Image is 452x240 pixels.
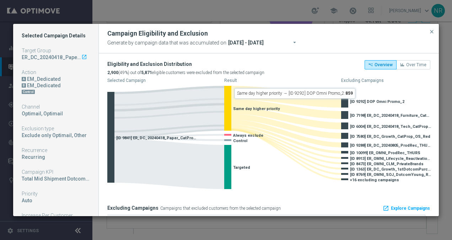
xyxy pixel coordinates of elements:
span: close [429,29,435,35]
button: arrow_drop_down [291,38,301,48]
span: [ID 10099] ER_OMNI_ProdRec_THURS [350,151,420,155]
text: Result [224,78,237,83]
span: [ID 7580] ER_DC_Growth_CatProp_OS_Red [350,134,430,139]
div: DN [22,89,90,95]
span: +16 excluding campaigns [350,178,399,182]
span: [ID 9288] ER_DC_20240805_ProdRec_THURS_RED [350,143,432,148]
div: EM_Dedicated [22,76,90,82]
span: Overview [375,62,393,67]
div: Recurrence [22,147,90,153]
div: Increase Per Customer [22,212,90,219]
i: launch [383,205,389,212]
span: [ID 9841] ER_DC_20240418_Paper_CatPropensity [116,136,198,140]
text: Excluding Campaigns [341,78,384,83]
span: [ID 1363] ER_DC_Growth_1stDotcomPurchase [350,167,432,172]
span: Same day higher priority [233,106,280,111]
i: arrow_drop_down [291,38,298,46]
div: Action [22,69,90,75]
h1: Excluding Campaigns [107,205,158,211]
div: EM_Dedicated [22,82,90,89]
span: [ID 8913] ER_OMNI_Lifecycle_Reactivation_15off60_V1 [350,156,432,161]
span: Generate by campaign data that was accumulated on [107,38,226,47]
h2: Campaign Eligibility and Exclusion [107,29,208,38]
div: EM_Dedicated [27,82,61,89]
div: Optimail, Optimail [22,110,90,117]
div: (49%) out of eligible customers were excluded from the selected campaign [107,68,264,77]
div: ER_DC_20240418_Paper_CatPropensity [22,54,90,61]
span: Always exclude [233,133,263,138]
div: ER_DC_20240418_Paper_CatPropensity [22,54,81,61]
div: EM_Dedicated [27,76,61,82]
input: Select date range [226,38,307,48]
div: Control [22,90,35,94]
a: launchExplore Campaigns [382,203,430,214]
a: launch [81,54,87,61]
span: Targeted [233,165,250,170]
span: [ID 8473] ER_OMNI_CLM_PrivateBrands [350,162,424,166]
div: A [22,77,26,81]
div: Recurring [22,154,90,160]
div: Campaign KPI [22,169,90,175]
span: [ID 6004] ER_DC_20240418_Tech_CatPropensity [350,124,432,129]
div: Channel [22,104,90,110]
button: Over Time [396,60,430,69]
b: 5,871 [141,70,152,75]
div: Priority [22,191,90,197]
span: [ID 7198] ER_DC_20240418_Furniture_CatPropensity [350,113,432,118]
span: [ID 9292] DOP Omni Promo_2 [350,99,404,104]
div: Eligibility and Exclusion Distribution [107,60,264,68]
text: Selected Campaign [107,78,146,83]
span: Over Time [406,62,426,67]
b: 2,900 [107,70,118,75]
div: Total Mid Shipment Dotcom Transaction Amount [22,176,90,182]
h1: Selected Campaign Details [22,32,90,39]
div: B [22,83,26,88]
div: Exclusion type [22,125,90,132]
span: [ID 8769] ER_OMNI_SOJ_DotcomYoung_RED6to12 [350,172,432,177]
div: Target Group [22,47,90,54]
div: Auto [22,197,90,204]
span: Control [233,139,247,143]
span: Campaigns that excluded customers from the selected campaign [160,206,281,211]
button: Overview [365,60,397,69]
span: Exclude only Optimail, Other [22,132,87,138]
